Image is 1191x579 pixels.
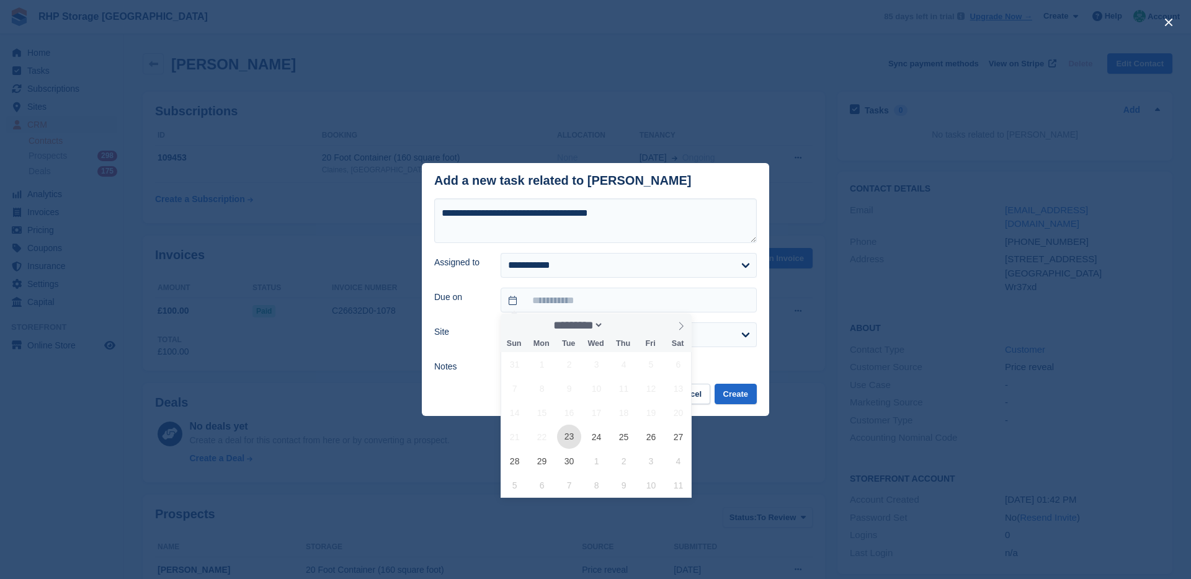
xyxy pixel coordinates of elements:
[434,291,486,304] label: Due on
[584,352,609,376] span: September 3, 2025
[666,473,690,497] span: October 11, 2025
[639,352,663,376] span: September 5, 2025
[584,400,609,425] span: September 17, 2025
[604,319,643,332] input: Year
[502,352,527,376] span: August 31, 2025
[557,449,581,473] span: September 30, 2025
[666,425,690,449] span: September 27, 2025
[610,340,637,348] span: Thu
[666,352,690,376] span: September 6, 2025
[639,473,663,497] span: October 10, 2025
[530,473,554,497] span: October 6, 2025
[530,425,554,449] span: September 22, 2025
[502,376,527,400] span: September 7, 2025
[549,319,604,332] select: Month
[557,473,581,497] span: October 7, 2025
[639,400,663,425] span: September 19, 2025
[434,325,486,338] label: Site
[612,425,636,449] span: September 25, 2025
[557,376,581,400] span: September 9, 2025
[502,449,527,473] span: September 28, 2025
[584,449,609,473] span: October 1, 2025
[555,340,582,348] span: Tue
[502,400,527,425] span: September 14, 2025
[584,473,609,497] span: October 8, 2025
[612,449,636,473] span: October 2, 2025
[612,400,636,425] span: September 18, 2025
[434,174,692,188] div: Add a new task related to [PERSON_NAME]
[528,340,555,348] span: Mon
[1159,12,1179,32] button: close
[664,340,692,348] span: Sat
[639,449,663,473] span: October 3, 2025
[584,376,609,400] span: September 10, 2025
[501,340,528,348] span: Sun
[612,352,636,376] span: September 4, 2025
[502,425,527,449] span: September 21, 2025
[530,400,554,425] span: September 15, 2025
[639,376,663,400] span: September 12, 2025
[530,376,554,400] span: September 8, 2025
[584,425,609,449] span: September 24, 2025
[434,360,486,373] label: Notes
[582,340,610,348] span: Wed
[666,376,690,400] span: September 13, 2025
[666,449,690,473] span: October 4, 2025
[639,425,663,449] span: September 26, 2025
[637,340,664,348] span: Fri
[502,473,527,497] span: October 5, 2025
[715,384,757,404] button: Create
[530,449,554,473] span: September 29, 2025
[666,400,690,425] span: September 20, 2025
[557,352,581,376] span: September 2, 2025
[557,425,581,449] span: September 23, 2025
[612,376,636,400] span: September 11, 2025
[434,256,486,269] label: Assigned to
[530,352,554,376] span: September 1, 2025
[612,473,636,497] span: October 9, 2025
[557,400,581,425] span: September 16, 2025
